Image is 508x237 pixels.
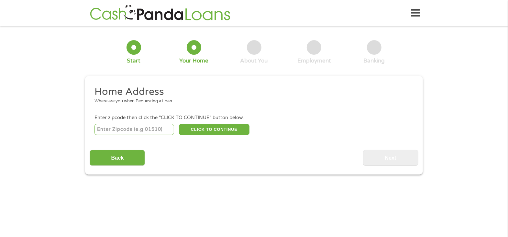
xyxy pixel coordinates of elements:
[179,124,249,135] button: CLICK TO CONTINUE
[127,57,140,64] div: Start
[240,57,268,64] div: About You
[88,4,232,22] img: GetLoanNow Logo
[90,150,145,166] input: Back
[363,150,418,166] input: Next
[94,114,414,121] div: Enter zipcode then click the "CLICK TO CONTINUE" button below.
[94,98,409,105] div: Where are you when Requesting a Loan.
[297,57,331,64] div: Employment
[94,124,174,135] input: Enter Zipcode (e.g 01510)
[179,57,208,64] div: Your Home
[94,85,409,98] h2: Home Address
[364,57,385,64] div: Banking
